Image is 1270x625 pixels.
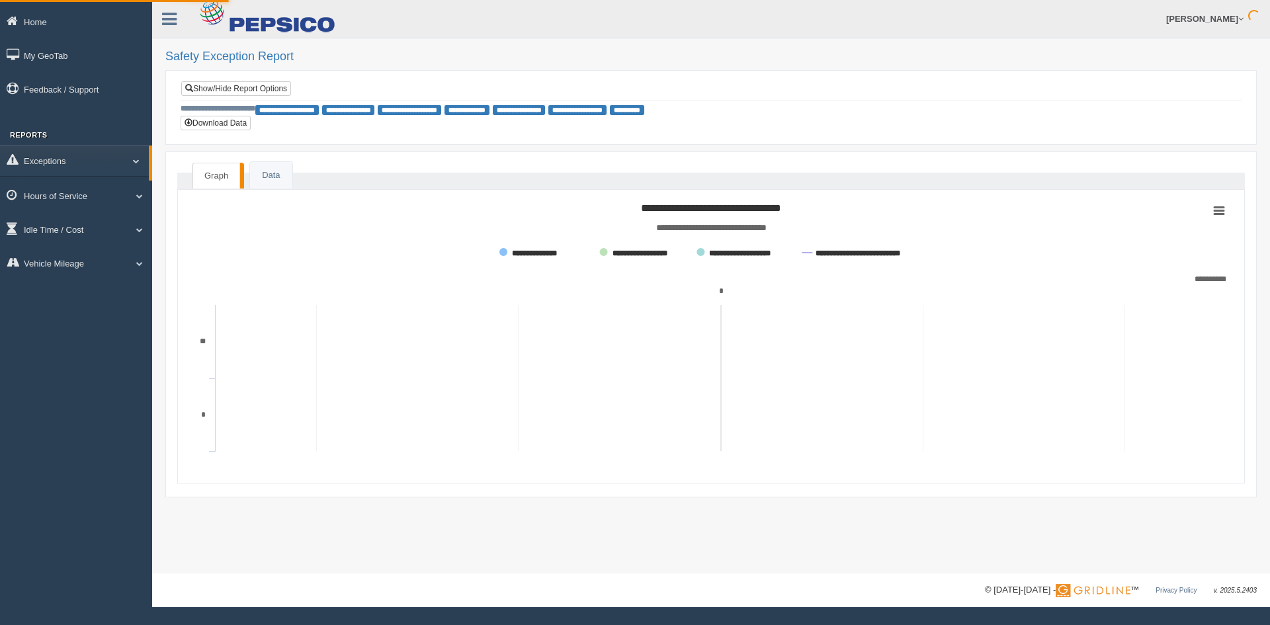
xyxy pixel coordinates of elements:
a: Critical Engine Events [24,180,149,204]
img: Gridline [1056,584,1130,597]
span: v. 2025.5.2403 [1214,587,1257,594]
a: Graph [192,163,240,189]
a: Privacy Policy [1156,587,1197,594]
a: Data [250,162,292,189]
div: © [DATE]-[DATE] - ™ [985,583,1257,597]
h2: Safety Exception Report [165,50,1257,63]
a: Show/Hide Report Options [181,81,291,96]
button: Download Data [181,116,251,130]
